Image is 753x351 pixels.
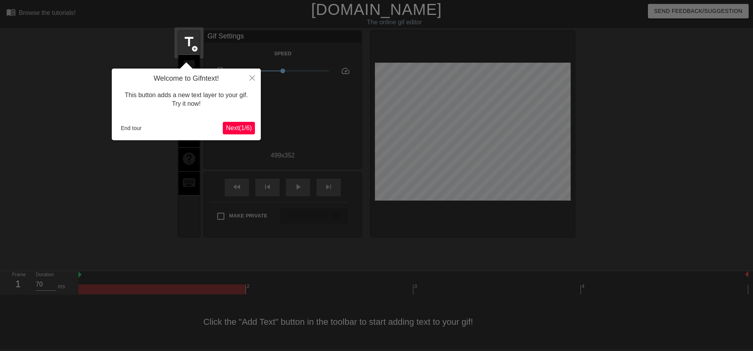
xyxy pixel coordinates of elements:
button: Close [244,69,261,87]
button: Next [223,122,255,134]
div: This button adds a new text layer to your gif. Try it now! [118,83,255,116]
span: Next ( 1 / 6 ) [226,125,252,131]
button: End tour [118,122,145,134]
h4: Welcome to Gifntext! [118,74,255,83]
